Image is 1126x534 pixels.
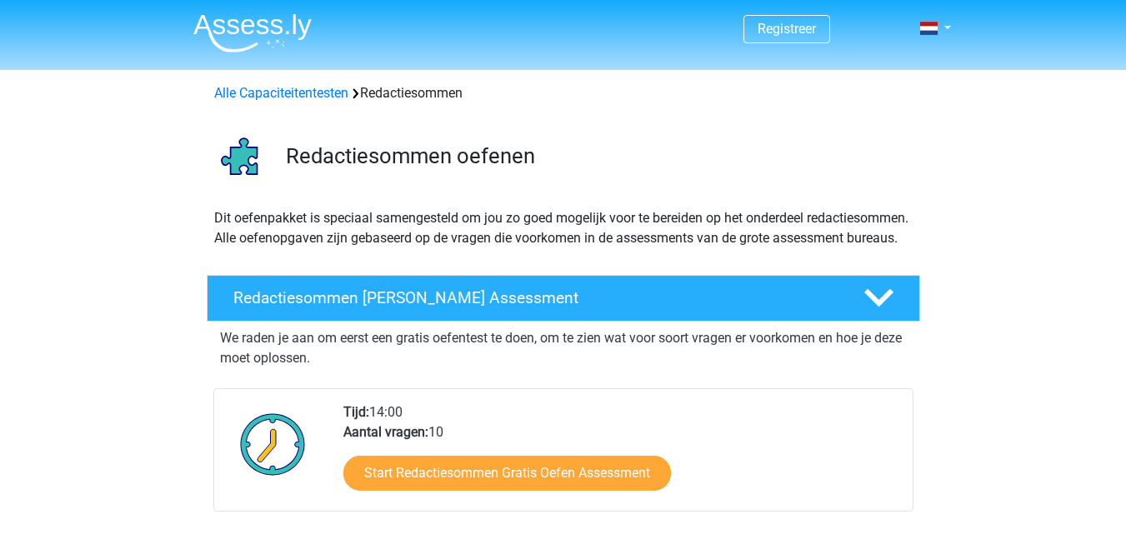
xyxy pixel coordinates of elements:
h3: Redactiesommen oefenen [286,143,907,169]
a: Alle Capaciteitentesten [214,85,348,101]
b: Aantal vragen: [343,424,428,440]
a: Start Redactiesommen Gratis Oefen Assessment [343,456,671,491]
b: Tijd: [343,404,369,420]
p: Dit oefenpakket is speciaal samengesteld om jou zo goed mogelijk voor te bereiden op het onderdee... [214,208,913,248]
img: Assessly [193,13,312,52]
h4: Redactiesommen [PERSON_NAME] Assessment [233,288,837,307]
div: 14:00 10 [331,402,912,511]
img: Klok [231,402,315,486]
a: Redactiesommen [PERSON_NAME] Assessment [200,275,927,322]
a: Registreer [758,21,816,37]
img: redactiesommen [208,123,278,194]
div: Redactiesommen [208,83,919,103]
p: We raden je aan om eerst een gratis oefentest te doen, om te zien wat voor soort vragen er voorko... [220,328,907,368]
